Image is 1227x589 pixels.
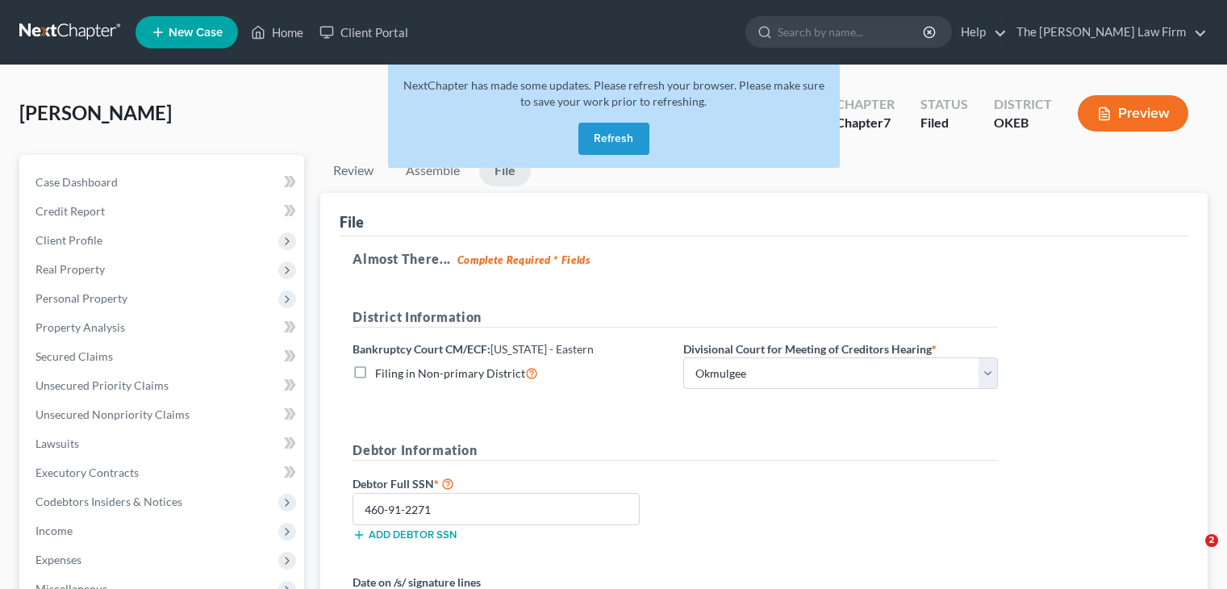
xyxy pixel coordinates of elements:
[683,340,937,357] label: Divisional Court for Meeting of Creditors Hearing
[23,400,304,429] a: Unsecured Nonpriority Claims
[169,27,223,39] span: New Case
[23,458,304,487] a: Executory Contracts
[1172,534,1211,573] iframe: Intercom live chat
[23,371,304,400] a: Unsecured Priority Claims
[35,378,169,392] span: Unsecured Priority Claims
[23,313,304,342] a: Property Analysis
[23,168,304,197] a: Case Dashboard
[1205,534,1218,547] span: 2
[23,342,304,371] a: Secured Claims
[353,249,1175,269] h5: Almost There...
[35,437,79,450] span: Lawsuits
[35,524,73,537] span: Income
[35,291,127,305] span: Personal Property
[353,441,998,461] h5: Debtor Information
[1078,95,1188,132] button: Preview
[994,114,1052,132] div: OKEB
[35,233,102,247] span: Client Profile
[403,78,824,108] span: NextChapter has made some updates. Please refresh your browser. Please make sure to save your wor...
[35,553,81,566] span: Expenses
[243,18,311,47] a: Home
[340,212,364,232] div: File
[883,115,891,130] span: 7
[35,262,105,276] span: Real Property
[353,493,640,525] input: XXX-XX-XXXX
[490,342,594,356] span: [US_STATE] - Eastern
[953,18,1007,47] a: Help
[836,95,895,114] div: Chapter
[35,320,125,334] span: Property Analysis
[457,253,591,266] strong: Complete Required * Fields
[311,18,416,47] a: Client Portal
[994,95,1052,114] div: District
[35,495,182,508] span: Codebtors Insiders & Notices
[353,528,457,541] button: Add debtor SSN
[375,366,525,380] span: Filing in Non-primary District
[320,155,386,186] a: Review
[35,407,190,421] span: Unsecured Nonpriority Claims
[778,17,925,47] input: Search by name...
[23,197,304,226] a: Credit Report
[35,349,113,363] span: Secured Claims
[920,114,968,132] div: Filed
[353,307,998,328] h5: District Information
[836,114,895,132] div: Chapter
[344,474,675,493] label: Debtor Full SSN
[578,123,649,155] button: Refresh
[35,175,118,189] span: Case Dashboard
[1008,18,1207,47] a: The [PERSON_NAME] Law Firm
[353,340,594,357] label: Bankruptcy Court CM/ECF:
[19,101,172,124] span: [PERSON_NAME]
[23,429,304,458] a: Lawsuits
[35,204,105,218] span: Credit Report
[920,95,968,114] div: Status
[35,466,139,479] span: Executory Contracts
